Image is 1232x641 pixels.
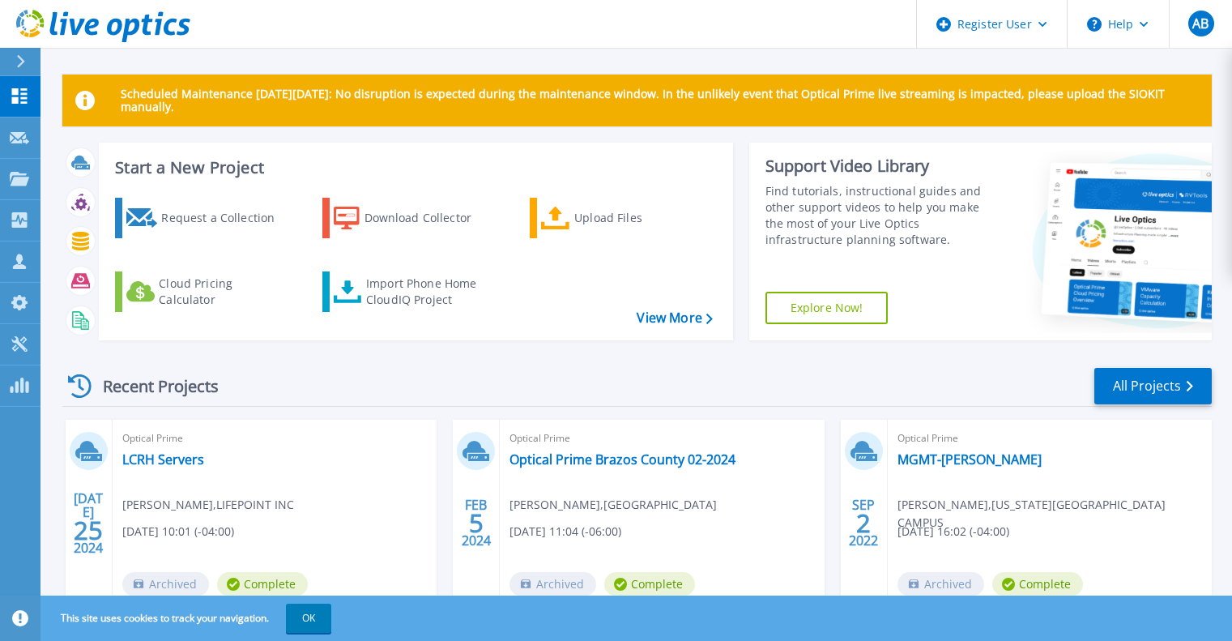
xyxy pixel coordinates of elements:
a: Optical Prime Brazos County 02-2024 [509,451,735,468]
div: Cloud Pricing Calculator [159,276,288,308]
span: [DATE] 16:02 (-04:00) [897,523,1009,541]
span: Archived [897,572,984,596]
a: Explore Now! [765,292,889,324]
a: LCRH Servers [122,451,204,468]
span: Optical Prime [897,429,1202,447]
div: Request a Collection [161,202,291,234]
div: Import Phone Home CloudIQ Project [366,276,492,308]
div: [DATE] 2024 [73,494,104,553]
p: Scheduled Maintenance [DATE][DATE]: No disruption is expected during the maintenance window. In t... [121,88,1199,113]
span: [PERSON_NAME] , [GEOGRAPHIC_DATA] [509,496,717,514]
div: Download Collector [364,202,494,234]
a: All Projects [1094,368,1212,404]
span: Complete [604,572,695,596]
h3: Start a New Project [115,159,712,177]
span: Archived [509,572,596,596]
span: Complete [217,572,308,596]
a: Cloud Pricing Calculator [115,271,296,312]
span: [PERSON_NAME] , [US_STATE][GEOGRAPHIC_DATA] CAMPUS [897,496,1212,532]
div: Find tutorials, instructional guides and other support videos to help you make the most of your L... [765,183,998,248]
span: [PERSON_NAME] , LIFEPOINT INC [122,496,294,514]
span: Optical Prime [122,429,427,447]
span: [DATE] 10:01 (-04:00) [122,523,234,541]
span: [DATE] 11:04 (-06:00) [509,523,621,541]
span: AB [1192,17,1209,30]
div: Recent Projects [62,366,241,406]
a: MGMT-[PERSON_NAME] [897,451,1042,468]
span: 5 [469,516,484,530]
div: Support Video Library [765,156,998,177]
span: 2 [856,516,871,530]
button: OK [286,604,331,633]
div: FEB 2024 [461,494,492,553]
span: This site uses cookies to track your navigation. [45,604,331,633]
a: Request a Collection [115,198,296,238]
span: 25 [74,523,103,537]
div: Upload Files [574,202,704,234]
a: Upload Files [530,198,710,238]
a: Download Collector [322,198,503,238]
span: Complete [992,572,1083,596]
div: SEP 2022 [848,494,879,553]
a: View More [637,310,712,326]
span: Archived [122,572,209,596]
span: Optical Prime [509,429,814,447]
